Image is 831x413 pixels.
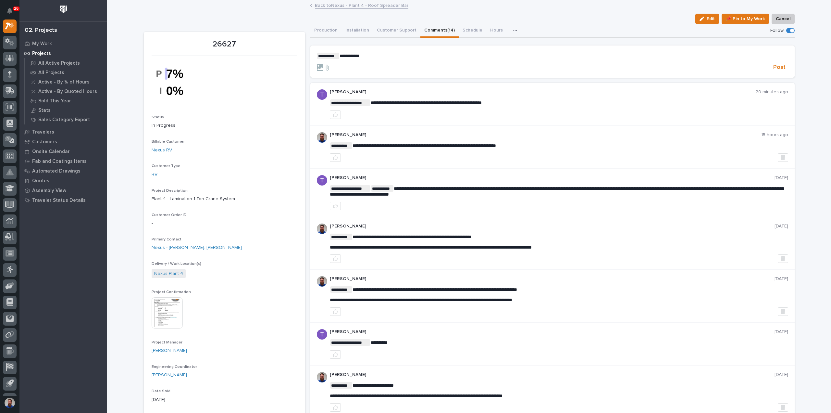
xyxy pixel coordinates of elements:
[38,117,90,123] p: Sales Category Export
[152,238,181,241] span: Primary Contact
[152,189,188,193] span: Project Description
[330,175,775,181] p: [PERSON_NAME]
[25,58,107,68] a: All Active Projects
[152,147,172,154] a: Nexus RV
[778,153,788,162] button: Delete post
[32,178,49,184] p: Quotes
[771,64,788,71] button: Post
[330,329,775,335] p: [PERSON_NAME]
[775,276,788,282] p: [DATE]
[38,79,90,85] p: Active - By % of Hours
[726,15,765,23] span: 📌 Pin to My Work
[25,115,107,124] a: Sales Category Export
[32,188,66,194] p: Assembly View
[317,224,327,234] img: 6hTokn1ETDGPf9BPokIQ
[38,60,80,66] p: All Active Projects
[330,132,761,138] p: [PERSON_NAME]
[778,403,788,412] button: Delete post
[317,276,327,287] img: 6hTokn1ETDGPf9BPokIQ
[152,196,297,202] p: Plant 4 - Lamination 1-Ton Crane System
[25,96,107,105] a: Sold This Year
[317,329,327,340] img: ACg8ocJzp6JlAsqLGFZa5W8tbqkQlkB-IFH8Jc3uquxdqLOf1XPSWw=s96-c
[152,365,197,369] span: Engineering Coordinator
[3,396,17,410] button: users-avatar
[330,350,341,359] button: like this post
[330,372,775,378] p: [PERSON_NAME]
[317,372,327,382] img: 6hTokn1ETDGPf9BPokIQ
[38,89,97,95] p: Active - By Quoted Hours
[707,16,715,22] span: Edit
[3,4,17,18] button: Notifications
[330,276,775,282] p: [PERSON_NAME]
[32,168,81,174] p: Automated Drawings
[32,41,52,47] p: My Work
[778,254,788,263] button: Delete post
[373,24,420,38] button: Customer Support
[19,176,107,186] a: Quotes
[330,403,341,412] button: like this post
[19,147,107,156] a: Onsite Calendar
[761,132,788,138] p: 15 hours ago
[317,175,327,186] img: ACg8ocJzp6JlAsqLGFZa5W8tbqkQlkB-IFH8Jc3uquxdqLOf1XPSWw=s96-c
[152,341,182,344] span: Project Manager
[19,39,107,48] a: My Work
[19,48,107,58] a: Projects
[330,89,756,95] p: [PERSON_NAME]
[341,24,373,38] button: Installation
[152,164,180,168] span: Customer Type
[330,153,341,162] button: like this post
[775,329,788,335] p: [DATE]
[32,139,57,145] p: Customers
[25,106,107,115] a: Stats
[775,372,788,378] p: [DATE]
[38,70,64,76] p: All Projects
[19,156,107,166] a: Fab and Coatings Items
[19,195,107,205] a: Traveler Status Details
[32,198,86,203] p: Traveler Status Details
[459,24,486,38] button: Schedule
[773,64,786,71] span: Post
[152,140,185,144] span: Billable Customer
[317,132,327,143] img: 6hTokn1ETDGPf9BPokIQ
[25,87,107,96] a: Active - By Quoted Hours
[330,110,341,119] button: like this post
[152,60,200,105] img: PfZxr1t3NxHImr93JYucP3FieSTtUYLdH11Sjze_2p8
[152,347,187,354] a: [PERSON_NAME]
[778,307,788,316] button: Delete post
[19,127,107,137] a: Travelers
[756,89,788,95] p: 20 minutes ago
[152,115,164,119] span: Status
[19,166,107,176] a: Automated Drawings
[486,24,507,38] button: Hours
[152,290,191,294] span: Project Confirmation
[152,244,242,251] a: Nexus - [PERSON_NAME]. [PERSON_NAME]
[19,137,107,147] a: Customers
[32,51,51,57] p: Projects
[695,14,719,24] button: Edit
[154,270,183,277] a: Nexus Plant 4
[152,220,297,227] p: -
[152,213,187,217] span: Customer Order ID
[32,129,54,135] p: Travelers
[8,8,17,18] div: Notifications26
[152,389,170,393] span: Date Sold
[19,186,107,195] a: Assembly View
[722,14,769,24] button: 📌 Pin to My Work
[330,224,775,229] p: [PERSON_NAME]
[152,40,297,49] p: 26627
[152,372,187,379] a: [PERSON_NAME]
[14,6,19,11] p: 26
[310,24,341,38] button: Production
[152,262,201,266] span: Delivery / Work Location(s)
[315,1,408,9] a: Back toNexus - Plant 4 - Roof Spreader Bar
[772,14,795,24] button: Cancel
[25,68,107,77] a: All Projects
[770,28,784,33] p: Follow
[32,159,87,164] p: Fab and Coatings Items
[317,89,327,100] img: ACg8ocJzp6JlAsqLGFZa5W8tbqkQlkB-IFH8Jc3uquxdqLOf1XPSWw=s96-c
[38,108,51,113] p: Stats
[25,77,107,86] a: Active - By % of Hours
[25,27,57,34] div: 02. Projects
[776,15,790,23] span: Cancel
[775,175,788,181] p: [DATE]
